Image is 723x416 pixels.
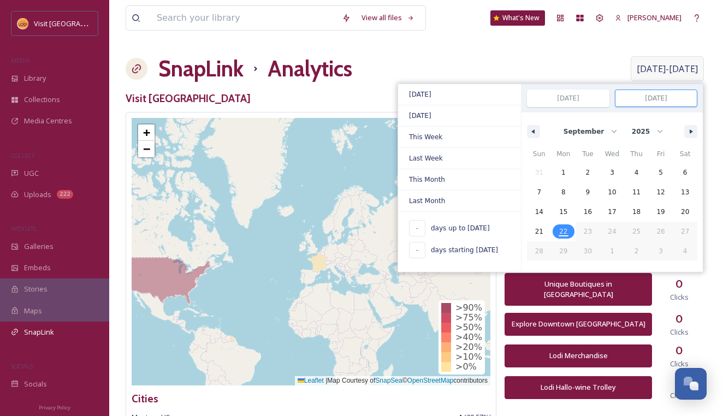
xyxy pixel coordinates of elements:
span: 13 [681,182,689,202]
div: >40% [441,332,482,342]
span: UGC [24,168,39,179]
span: [PERSON_NAME] [627,13,681,22]
a: Leaflet [298,377,324,384]
span: 16 [584,202,592,222]
span: Privacy Policy [39,404,70,411]
button: 17 [600,202,625,222]
button: 28 [527,241,552,261]
span: 1 [561,163,566,182]
button: 11 [624,182,649,202]
span: Sun [527,145,552,163]
span: 23 [584,222,592,241]
button: 24 [600,222,625,241]
span: Clicks [670,292,689,302]
span: Tue [576,145,600,163]
button: 8 [552,182,576,202]
button: 7 [527,182,552,202]
div: >50% [441,323,482,332]
span: 21 [535,222,543,241]
button: 6 [673,163,697,182]
button: 20 [673,202,697,222]
span: 8 [561,182,566,202]
span: Sat [673,145,697,163]
button: 23 [576,222,600,241]
span: 17 [608,202,616,222]
span: 27 [681,222,689,241]
span: Thu [624,145,649,163]
span: + [143,126,150,139]
span: 20 [681,202,689,222]
span: MEDIA [11,56,30,64]
span: Galleries [24,241,54,252]
span: COLLECT [11,151,34,159]
span: Clicks [670,390,689,401]
h3: 0 [675,343,683,359]
button: 15 [552,202,576,222]
span: Uploads [24,189,51,200]
span: 18 [632,202,641,222]
span: 6 [683,163,688,182]
button: 14 [527,202,552,222]
span: Last Month [398,191,521,211]
a: View all files [356,7,420,28]
button: Last Week [398,148,521,169]
button: 1 [552,163,576,182]
span: days starting [DATE] [431,245,498,255]
span: Mon [552,145,576,163]
input: Continuous [615,90,697,106]
span: 5 [659,163,663,182]
div: >75% [441,313,482,323]
span: This Month [398,169,521,190]
span: 12 [656,182,665,202]
div: >20% [441,342,482,352]
div: >90% [441,303,482,313]
div: Explore Downtown [GEOGRAPHIC_DATA] [511,319,646,329]
button: 10 [600,182,625,202]
span: Library [24,73,46,84]
input: Search your library [151,6,336,30]
h3: Cities [132,391,158,407]
input: - [409,220,425,236]
span: SnapLink [24,327,54,337]
span: 26 [656,222,665,241]
button: 26 [649,222,673,241]
a: OpenStreetMap [407,377,454,384]
span: 3 [610,163,614,182]
button: 30 [576,241,600,261]
span: 11 [632,182,641,202]
button: 3 [600,163,625,182]
span: 7 [537,182,541,202]
div: Map Courtesy of © contributors [295,376,490,385]
a: Zoom out [138,141,155,157]
button: Open Chat [675,368,707,400]
span: − [143,142,150,156]
span: Collections [24,94,60,105]
button: Lodi Merchandise [505,344,652,367]
div: >0% [441,362,482,372]
button: 27 [673,222,697,241]
span: 22 [559,222,567,241]
span: [DATE] - [DATE] [637,62,698,75]
button: 29 [552,241,576,261]
h3: Visit [GEOGRAPHIC_DATA] [126,91,707,106]
span: Visit [GEOGRAPHIC_DATA] [34,18,118,28]
div: Unique Boutiques in [GEOGRAPHIC_DATA] [511,279,646,300]
span: Embeds [24,263,51,273]
a: What's New [490,10,545,26]
span: days up to [DATE] [431,223,490,233]
span: 2 [586,163,590,182]
button: 21 [527,222,552,241]
button: 25 [624,222,649,241]
span: 29 [559,241,567,261]
a: [PERSON_NAME] [609,7,687,28]
span: Stories [24,284,48,294]
h1: Analytics [268,52,352,85]
span: SOCIALS [11,362,33,370]
span: 19 [656,202,665,222]
span: 10 [608,182,616,202]
button: 19 [649,202,673,222]
span: 28 [535,241,543,261]
span: 4 [635,163,639,182]
div: 222 [57,190,73,199]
